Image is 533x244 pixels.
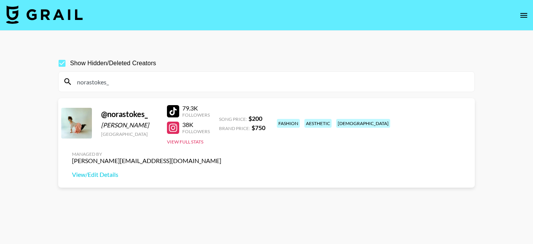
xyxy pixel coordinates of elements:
div: [PERSON_NAME] [101,121,158,129]
a: View/Edit Details [72,171,221,178]
div: Followers [182,112,210,118]
div: fashion [277,119,300,128]
button: open drawer [516,8,531,23]
span: Brand Price: [219,125,250,131]
input: Search by User Name [72,76,470,88]
div: [DEMOGRAPHIC_DATA] [336,119,390,128]
strong: $ 200 [249,115,262,122]
div: [PERSON_NAME][EMAIL_ADDRESS][DOMAIN_NAME] [72,157,221,165]
div: 79.3K [182,104,210,112]
strong: $ 750 [252,124,265,131]
div: Followers [182,129,210,134]
div: aesthetic [304,119,332,128]
button: View Full Stats [167,139,203,145]
div: Managed By [72,151,221,157]
div: @ norastokes_ [101,109,158,119]
img: Grail Talent [6,5,83,24]
span: Show Hidden/Deleted Creators [70,59,156,68]
span: Song Price: [219,116,247,122]
div: [GEOGRAPHIC_DATA] [101,131,158,137]
div: 38K [182,121,210,129]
